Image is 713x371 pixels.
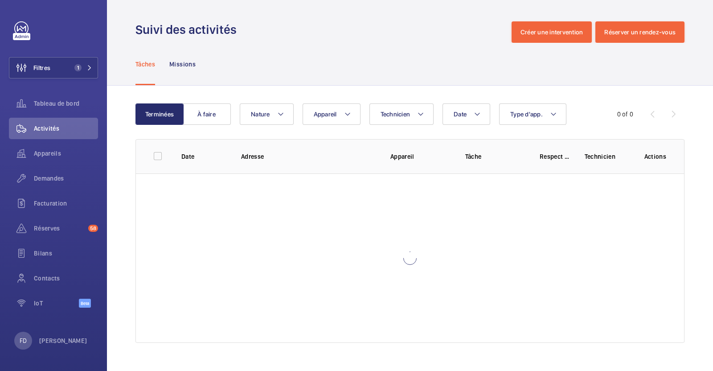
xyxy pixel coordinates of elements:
span: Type d'app. [510,111,543,118]
span: Technicien [381,111,410,118]
p: Respect délai [540,152,570,161]
button: Terminées [135,103,184,125]
p: Tâches [135,60,155,69]
h1: Suivi des activités [135,21,242,38]
p: Actions [644,152,666,161]
button: À faire [183,103,231,125]
p: [PERSON_NAME] [39,336,87,345]
span: 1 [74,64,82,71]
span: IoT [34,299,79,308]
button: Appareil [303,103,361,125]
span: 58 [88,225,98,232]
p: FD [20,336,27,345]
span: Tableau de bord [34,99,98,108]
button: Filtres1 [9,57,98,78]
p: Missions [169,60,196,69]
button: Type d'app. [499,103,566,125]
p: Tâche [465,152,526,161]
span: Contacts [34,274,98,283]
span: Filtres [33,63,50,72]
span: Date [454,111,467,118]
span: Réserves [34,224,85,233]
p: Adresse [241,152,376,161]
span: Bilans [34,249,98,258]
button: Réserver un rendez-vous [595,21,684,43]
span: Activités [34,124,98,133]
button: Créer une intervention [512,21,592,43]
p: Date [181,152,227,161]
span: Facturation [34,199,98,208]
p: Appareil [390,152,451,161]
button: Date [443,103,490,125]
div: 0 of 0 [617,110,633,119]
p: Technicien [585,152,630,161]
span: Beta [79,299,91,308]
button: Technicien [369,103,434,125]
button: Nature [240,103,294,125]
span: Demandes [34,174,98,183]
span: Appareil [314,111,337,118]
span: Appareils [34,149,98,158]
span: Nature [251,111,270,118]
